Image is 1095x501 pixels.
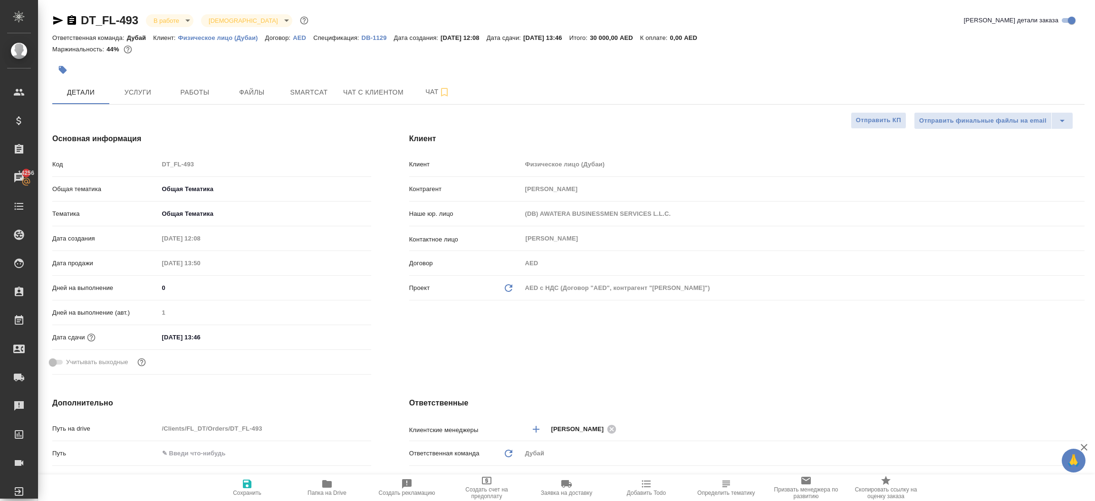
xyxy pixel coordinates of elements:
p: Путь на drive [52,424,159,434]
button: Отправить финальные файлы на email [914,112,1052,129]
p: Дата создания [52,234,159,243]
span: 🙏 [1066,451,1082,471]
span: Файлы [229,87,275,98]
button: 16440.50 AED; [122,43,134,56]
button: Добавить тэг [52,59,73,80]
button: 🙏 [1062,449,1085,472]
span: Чат с клиентом [343,87,403,98]
span: Услуги [115,87,161,98]
p: 44% [106,46,121,53]
button: Сохранить [207,474,287,501]
div: [PERSON_NAME] [551,423,620,435]
button: Создать счет на предоплату [447,474,527,501]
span: Папка на Drive [307,490,346,496]
input: Пустое поле [159,157,371,171]
div: split button [914,112,1073,129]
button: Заявка на доставку [527,474,606,501]
div: В работе [201,14,292,27]
button: [DEMOGRAPHIC_DATA] [206,17,280,25]
input: Пустое поле [522,157,1085,171]
div: Общая Тематика [159,181,371,197]
p: Ответственная команда [409,449,480,458]
p: Дата сдачи: [487,34,523,41]
div: Прочие виды услуг [159,470,371,486]
h4: Основная информация [52,133,371,145]
p: Ответственная команда: [52,34,127,41]
p: Дней на выполнение [52,283,159,293]
p: Дата сдачи [52,333,85,342]
p: Договор [409,259,522,268]
span: Работы [172,87,218,98]
p: 0,00 AED [670,34,704,41]
button: Добавить Todo [606,474,686,501]
a: DT_FL-493 [81,14,138,27]
p: AED [293,34,313,41]
button: Папка на Drive [287,474,367,501]
p: Код [52,160,159,169]
button: Если добавить услуги и заполнить их объемом, то дата рассчитается автоматически [85,331,97,344]
span: Сохранить [233,490,261,496]
p: Направление услуг [52,473,159,483]
p: Проект [409,283,430,293]
button: Open [1079,428,1081,430]
a: 14256 [2,166,36,190]
p: Итого: [569,34,590,41]
input: ✎ Введи что-нибудь [159,446,371,460]
input: ✎ Введи что-нибудь [159,281,371,295]
h4: Дополнительно [52,397,371,409]
p: Клиент: [153,34,178,41]
a: DB-1129 [362,33,394,41]
p: Договор: [265,34,293,41]
span: Чат [415,86,461,98]
div: В работе [146,14,193,27]
p: Дата продажи [52,259,159,268]
svg: Подписаться [439,87,450,98]
a: Физическое лицо (Дубаи) [178,33,265,41]
p: Клиент [409,160,522,169]
input: Пустое поле [159,231,242,245]
input: Пустое поле [159,306,371,319]
span: Учитывать выходные [66,357,128,367]
span: Призвать менеджера по развитию [772,486,840,500]
p: DB-1129 [362,34,394,41]
button: Определить тематику [686,474,766,501]
button: Создать рекламацию [367,474,447,501]
p: Физическое лицо (Дубаи) [178,34,265,41]
span: Smartcat [286,87,332,98]
p: Дата создания: [394,34,441,41]
button: Призвать менеджера по развитию [766,474,846,501]
p: [DATE] 13:46 [523,34,569,41]
p: Контактное лицо [409,235,522,244]
button: Отправить КП [851,112,906,129]
div: Дубай [522,445,1085,462]
input: Пустое поле [522,256,1085,270]
p: Тематика [52,209,159,219]
p: Дубай [127,34,154,41]
button: Скопировать ссылку на оценку заказа [846,474,926,501]
span: [PERSON_NAME] детали заказа [964,16,1058,25]
h4: Клиент [409,133,1085,145]
div: Общая Тематика [159,206,371,222]
button: В работе [151,17,182,25]
p: [DATE] 12:08 [441,34,487,41]
span: Проектная группа [423,473,475,483]
p: Дней на выполнение (авт.) [52,308,159,318]
p: Спецификация: [313,34,361,41]
p: Общая тематика [52,184,159,194]
p: К оплате: [640,34,670,41]
input: Пустое поле [522,207,1085,221]
div: AED с НДС (Договор "AED", контрагент "[PERSON_NAME]") [522,280,1085,296]
span: Детали [58,87,104,98]
p: Путь [52,449,159,458]
p: Контрагент [409,184,522,194]
span: [PERSON_NAME] [551,424,610,434]
button: Доп статусы указывают на важность/срочность заказа [298,14,310,27]
input: Пустое поле [159,422,371,435]
p: Клиентские менеджеры [409,425,522,435]
button: Добавить менеджера [525,418,547,441]
button: Выбери, если сб и вс нужно считать рабочими днями для выполнения заказа. [135,356,148,368]
input: ✎ Введи что-нибудь [159,330,242,344]
span: Заявка на доставку [541,490,592,496]
span: Отправить КП [856,115,901,126]
a: AED [293,33,313,41]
